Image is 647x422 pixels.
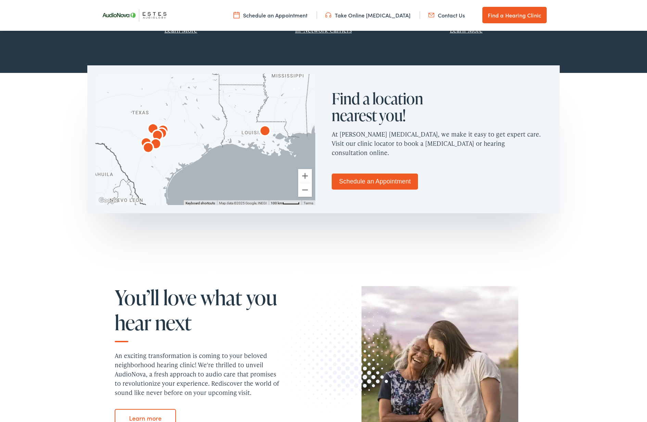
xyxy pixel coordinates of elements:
span: love [163,286,196,309]
a: Schedule an Appointment [332,174,418,190]
div: AudioNova [257,124,273,140]
a: Find a Hearing Clinic [482,7,547,23]
a: Learn More [450,26,483,34]
a: In-Network Carriers [295,26,352,34]
button: Keyboard shortcuts [186,201,215,206]
a: Schedule an Appointment [233,11,307,19]
span: next [155,311,192,334]
div: AudioNova [145,122,161,138]
img: Graphic image with a halftone pattern, contributing to the site's visual design. [266,269,413,420]
p: An exciting transformation is coming to your beloved neighborhood hearing clinic! We're thrilled ... [115,351,279,397]
span: Map data ©2025 Google, INEGI [219,201,267,205]
div: AudioNova [153,126,170,142]
div: AudioNova [140,140,156,157]
a: Learn More [164,26,197,34]
img: Google [97,196,120,205]
img: utility icon [325,11,331,19]
img: utility icon [233,11,240,19]
img: utility icon [428,11,434,19]
a: Contact Us [428,11,465,19]
div: AudioNova [148,137,164,153]
button: Zoom out [298,183,312,197]
span: 100 km [271,201,282,205]
a: Take Online [MEDICAL_DATA] [325,11,410,19]
button: Zoom in [298,169,312,183]
span: what [200,286,242,309]
span: hear [115,311,151,334]
h2: Find a location nearest you! [332,90,441,124]
p: At [PERSON_NAME] [MEDICAL_DATA], we make it easy to get expert care. Visit our clinic locator to ... [332,124,551,163]
a: Open this area in Google Maps (opens a new window) [97,196,120,205]
span: You’ll [115,286,159,309]
button: Map Scale: 100 km per 46 pixels [269,200,302,205]
span: you [246,286,277,309]
div: AudioNova [149,128,166,144]
div: AudioNova [155,123,171,139]
div: AudioNova [138,136,154,152]
a: Terms (opens in new tab) [304,201,313,205]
